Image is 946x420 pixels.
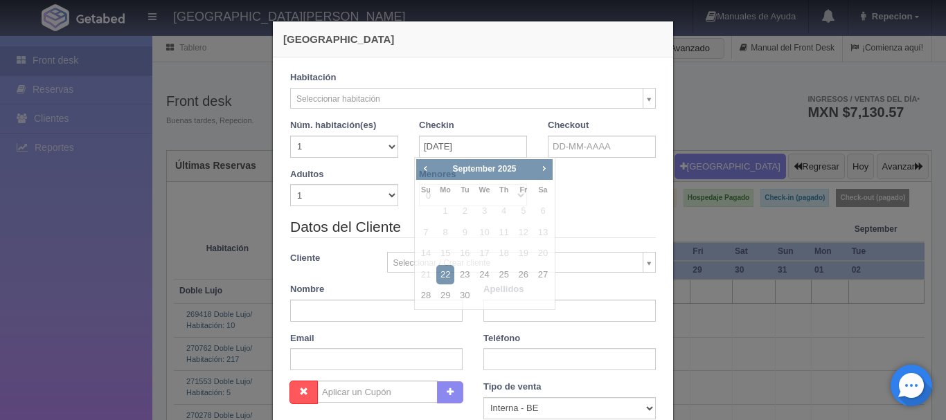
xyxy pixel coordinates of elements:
[515,265,533,285] a: 26
[290,119,376,132] label: Núm. habitación(es)
[515,223,533,243] span: 12
[548,136,656,158] input: DD-MM-AAAA
[456,201,474,221] span: 2
[515,201,533,221] span: 5
[420,163,431,174] span: Prev
[436,244,454,264] span: 15
[436,223,454,243] span: 8
[495,223,513,243] span: 11
[283,32,663,46] h4: [GEOGRAPHIC_DATA]
[421,185,431,194] span: Sunday
[534,265,552,285] a: 27
[475,265,493,285] a: 24
[290,168,323,181] label: Adultos
[393,253,638,273] span: Seleccionar / Crear cliente
[280,252,377,265] label: Cliente
[534,244,552,264] span: 20
[456,244,474,264] span: 16
[436,201,454,221] span: 1
[436,286,454,306] a: 29
[483,332,520,345] label: Teléfono
[296,89,637,109] span: Seleccionar habitación
[538,163,549,174] span: Next
[440,185,451,194] span: Monday
[419,136,527,158] input: DD-MM-AAAA
[495,201,513,221] span: 4
[419,119,454,132] label: Checkin
[417,244,435,264] span: 14
[475,244,493,264] span: 17
[495,265,513,285] a: 25
[290,332,314,345] label: Email
[417,286,435,306] a: 28
[548,119,589,132] label: Checkout
[387,252,657,273] a: Seleccionar / Crear cliente
[456,223,474,243] span: 9
[534,201,552,221] span: 6
[495,244,513,264] span: 18
[537,161,552,176] a: Next
[317,381,438,403] input: Aplicar un Cupón
[290,217,656,238] legend: Datos del Cliente
[515,244,533,264] span: 19
[290,88,656,109] a: Seleccionar habitación
[456,286,474,306] a: 30
[452,164,495,174] span: September
[461,185,469,194] span: Tuesday
[519,185,527,194] span: Friday
[290,71,336,84] label: Habitación
[534,223,552,243] span: 13
[417,265,435,285] span: 21
[417,223,435,243] span: 7
[498,164,517,174] span: 2025
[456,265,474,285] a: 23
[436,265,454,285] a: 22
[418,161,433,176] a: Prev
[475,201,493,221] span: 3
[483,381,542,394] label: Tipo de venta
[479,185,490,194] span: Wednesday
[499,185,508,194] span: Thursday
[538,185,547,194] span: Saturday
[290,283,324,296] label: Nombre
[475,223,493,243] span: 10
